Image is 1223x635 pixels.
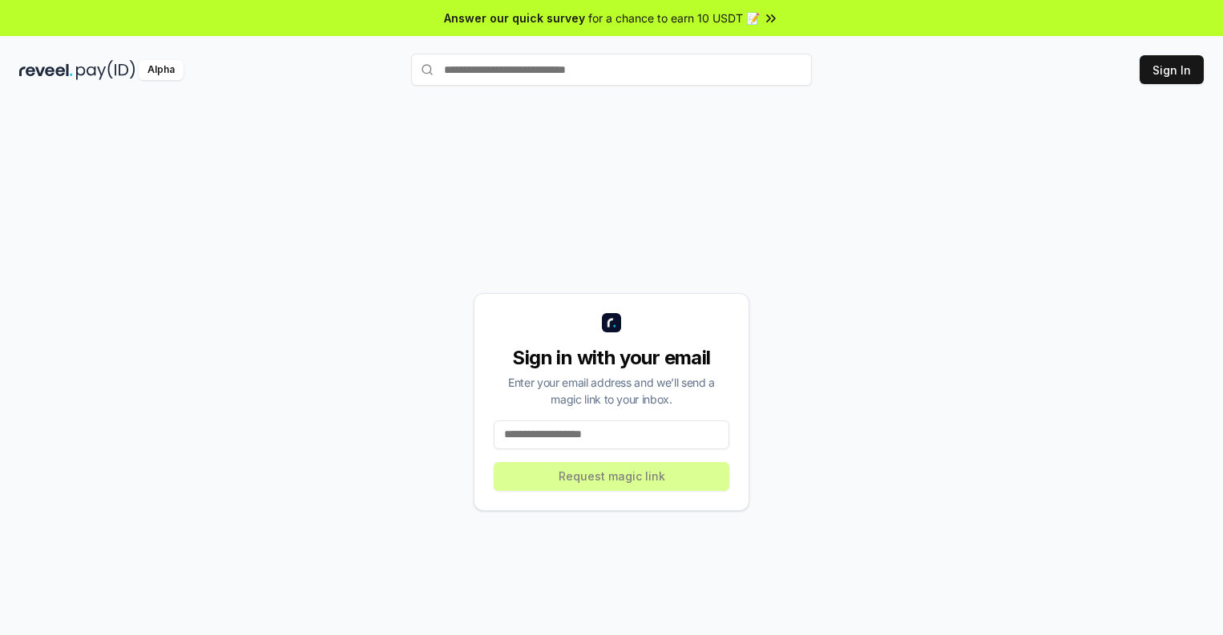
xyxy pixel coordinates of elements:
[19,60,73,80] img: reveel_dark
[494,374,729,408] div: Enter your email address and we’ll send a magic link to your inbox.
[444,10,585,26] span: Answer our quick survey
[1140,55,1204,84] button: Sign In
[588,10,760,26] span: for a chance to earn 10 USDT 📝
[139,60,184,80] div: Alpha
[494,345,729,371] div: Sign in with your email
[602,313,621,332] img: logo_small
[76,60,135,80] img: pay_id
